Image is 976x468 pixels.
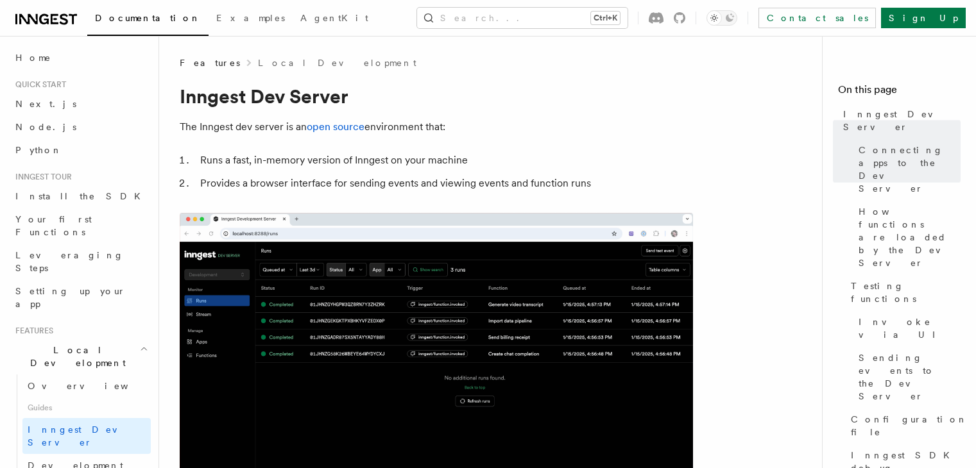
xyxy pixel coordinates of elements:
[853,138,961,200] a: Connecting apps to the Dev Server
[15,250,124,273] span: Leveraging Steps
[22,418,151,454] a: Inngest Dev Server
[843,108,961,133] span: Inngest Dev Server
[10,344,140,369] span: Local Development
[706,10,737,26] button: Toggle dark mode
[846,274,961,310] a: Testing functions
[851,280,961,305] span: Testing functions
[417,8,628,28] button: Search...Ctrl+K
[15,99,76,109] span: Next.js
[859,315,961,341] span: Invoke via UI
[838,103,961,138] a: Inngest Dev Server
[180,56,240,69] span: Features
[22,397,151,418] span: Guides
[95,13,201,23] span: Documentation
[859,351,961,403] span: Sending events to the Dev Server
[853,346,961,408] a: Sending events to the Dev Server
[258,56,416,69] a: Local Development
[10,115,151,138] a: Node.js
[859,205,961,269] span: How functions are loaded by the Dev Server
[10,244,151,280] a: Leveraging Steps
[859,144,961,195] span: Connecting apps to the Dev Server
[10,185,151,208] a: Install the SDK
[28,381,160,391] span: Overview
[307,121,364,133] a: open source
[300,13,368,23] span: AgentKit
[15,122,76,132] span: Node.js
[180,85,693,108] h1: Inngest Dev Server
[196,174,693,192] li: Provides a browser interface for sending events and viewing events and function runs
[758,8,876,28] a: Contact sales
[15,51,51,64] span: Home
[591,12,620,24] kbd: Ctrl+K
[209,4,293,35] a: Examples
[87,4,209,36] a: Documentation
[15,214,92,237] span: Your first Functions
[851,413,968,439] span: Configuration file
[10,338,151,374] button: Local Development
[846,408,961,444] a: Configuration file
[15,191,148,201] span: Install the SDK
[28,424,137,447] span: Inngest Dev Server
[10,208,151,244] a: Your first Functions
[10,280,151,315] a: Setting up your app
[15,286,126,309] span: Setting up your app
[216,13,285,23] span: Examples
[10,172,72,182] span: Inngest tour
[10,46,151,69] a: Home
[15,145,62,155] span: Python
[196,151,693,169] li: Runs a fast, in-memory version of Inngest on your machine
[838,82,961,103] h4: On this page
[180,118,693,136] p: The Inngest dev server is an environment that:
[881,8,966,28] a: Sign Up
[853,200,961,274] a: How functions are loaded by the Dev Server
[10,79,66,90] span: Quick start
[853,310,961,346] a: Invoke via UI
[10,92,151,115] a: Next.js
[293,4,376,35] a: AgentKit
[10,138,151,162] a: Python
[22,374,151,397] a: Overview
[10,326,53,336] span: Features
